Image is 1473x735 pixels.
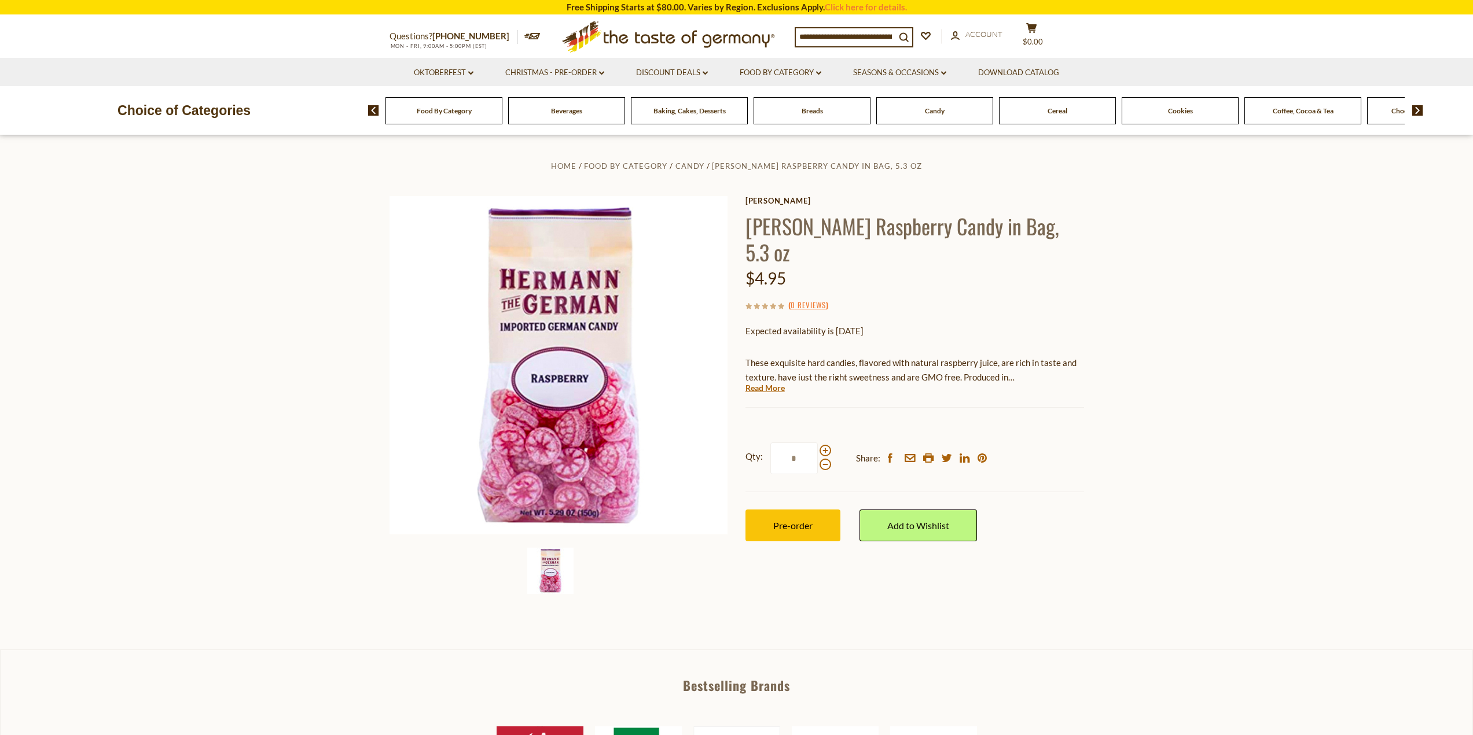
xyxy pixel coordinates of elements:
a: Food By Category [584,161,667,171]
a: Chocolate & Marzipan [1391,106,1460,115]
a: [PERSON_NAME] [745,196,1084,205]
a: Seasons & Occasions [853,67,946,79]
p: Expected availability is [DATE] [745,324,1084,338]
a: Discount Deals [636,67,708,79]
span: MON - FRI, 9:00AM - 5:00PM (EST) [390,43,488,49]
div: Bestselling Brands [1,679,1472,692]
a: [PERSON_NAME] Raspberry Candy in Bag, 5.3 oz [712,161,922,171]
img: next arrow [1412,105,1423,116]
a: Food By Category [740,67,821,79]
a: Christmas - PRE-ORDER [505,67,604,79]
a: Beverages [551,106,582,115]
a: Account [951,28,1002,41]
p: These exquisite hard candies, flavored with natural raspberry juice, are rich in taste and textur... [745,356,1084,385]
span: Account [965,29,1002,39]
a: Home [551,161,576,171]
a: Click here for details. [825,2,907,12]
a: Oktoberfest [414,67,473,79]
img: Hermann Raspberry Candy [390,196,728,534]
input: Qty: [770,442,818,474]
a: Read More [745,382,785,394]
span: Share: [856,451,880,466]
span: $0.00 [1023,37,1043,46]
a: Add to Wishlist [859,509,977,541]
strong: Qty: [745,449,763,464]
button: Pre-order [745,509,840,541]
span: Pre-order [773,520,813,531]
a: Download Catalog [978,67,1059,79]
img: Hermann Raspberry Candy [527,548,574,594]
a: Baking, Cakes, Desserts [653,106,726,115]
h1: [PERSON_NAME] Raspberry Candy in Bag, 5.3 oz [745,213,1084,265]
a: Food By Category [417,106,472,115]
p: Questions? [390,29,518,44]
img: previous arrow [368,105,379,116]
a: Cookies [1168,106,1193,115]
a: Breads [802,106,823,115]
a: Candy [675,161,704,171]
span: ( ) [788,299,828,311]
button: $0.00 [1015,23,1049,51]
a: 0 Reviews [791,299,826,312]
span: $4.95 [745,268,786,288]
a: [PHONE_NUMBER] [432,31,509,41]
a: Cereal [1048,106,1067,115]
a: Candy [925,106,945,115]
a: Coffee, Cocoa & Tea [1273,106,1334,115]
